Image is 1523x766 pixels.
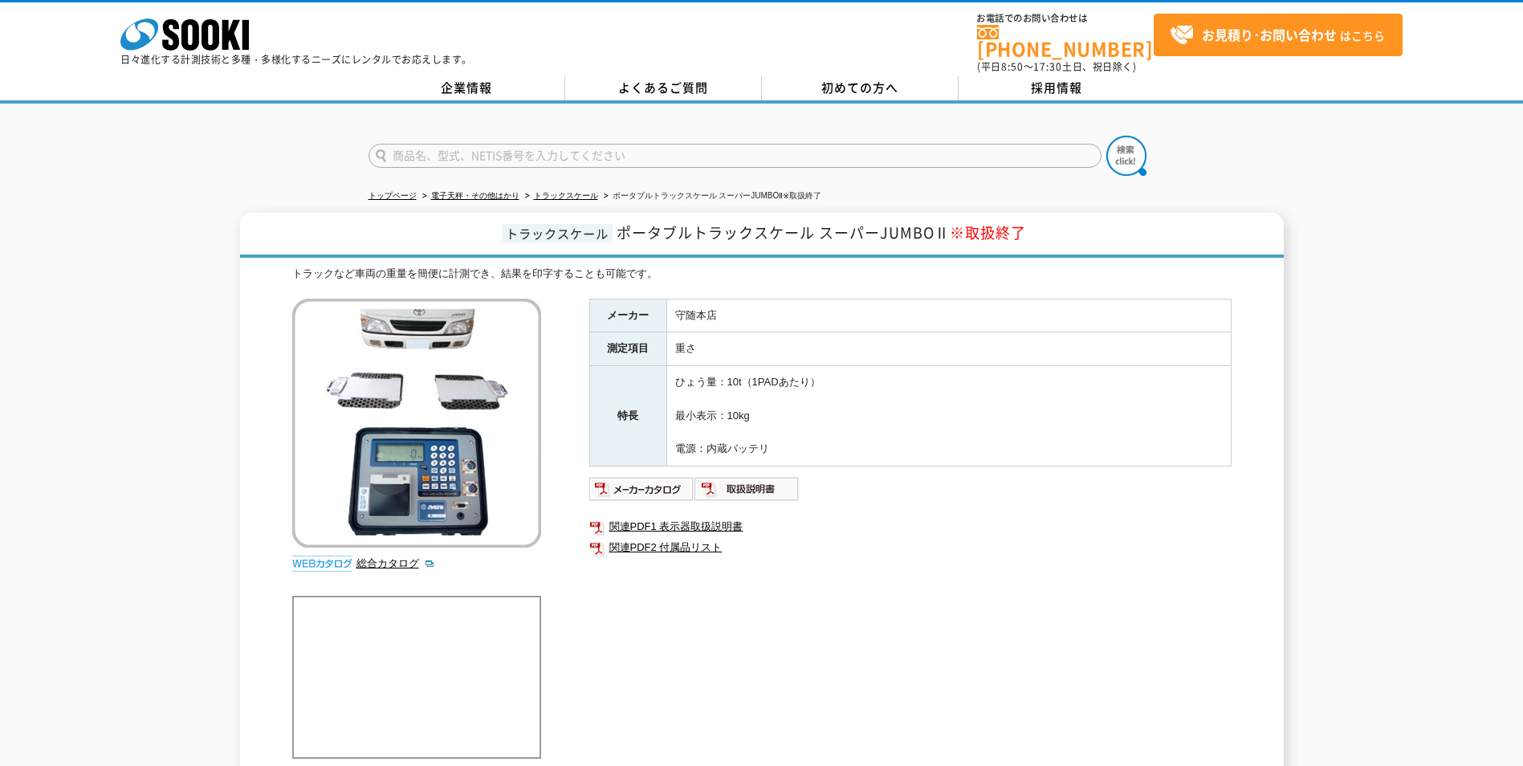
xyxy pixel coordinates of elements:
img: btn_search.png [1106,136,1146,176]
div: トラックなど車両の重量を簡便に計測でき、結果を印字することも可能です。 [292,266,1232,283]
a: 関連PDF2 付属品リスト [589,537,1232,558]
span: 8:50 [1001,59,1024,74]
strong: お見積り･お問い合わせ [1202,25,1337,44]
img: 取扱説明書 [694,476,800,502]
span: (平日 ～ 土日、祝日除く) [977,59,1136,74]
li: ポータブルトラックスケール スーパーJUMBOⅡ※取扱終了 [601,188,822,205]
a: 企業情報 [369,76,565,100]
a: 採用情報 [959,76,1155,100]
td: 守随本店 [666,299,1231,332]
th: 測定項目 [589,332,666,366]
td: ひょう量：10t（1PADあたり） 最小表示：10kg 電源：内蔵バッテリ [666,366,1231,467]
img: webカタログ [292,556,352,572]
a: お見積り･お問い合わせはこちら [1154,14,1403,56]
span: はこちら [1170,23,1385,47]
a: [PHONE_NUMBER] [977,25,1154,58]
a: 総合カタログ [356,557,435,569]
a: メーカーカタログ [589,487,694,499]
a: よくあるご質問 [565,76,762,100]
input: 商品名、型式、NETIS番号を入力してください [369,144,1102,168]
span: お電話でのお問い合わせは [977,14,1154,23]
td: 重さ [666,332,1231,366]
a: 初めての方へ [762,76,959,100]
a: トップページ [369,191,417,200]
span: 初めての方へ [821,79,898,96]
a: 取扱説明書 [694,487,800,499]
a: 電子天秤・その他はかり [431,191,519,200]
span: ※取扱終了 [950,222,1026,243]
span: トラックスケール [502,224,613,242]
span: ポータブルトラックスケール スーパーJUMBOⅡ [617,222,1026,243]
img: メーカーカタログ [589,476,694,502]
th: 特長 [589,366,666,467]
span: 17:30 [1033,59,1062,74]
a: トラックスケール [534,191,598,200]
th: メーカー [589,299,666,332]
a: 関連PDF1 表示器取扱説明書 [589,516,1232,537]
img: ポータブルトラックスケール スーパーJUMBOⅡ※取扱終了 [292,299,541,548]
p: 日々進化する計測技術と多種・多様化するニーズにレンタルでお応えします。 [120,55,472,64]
